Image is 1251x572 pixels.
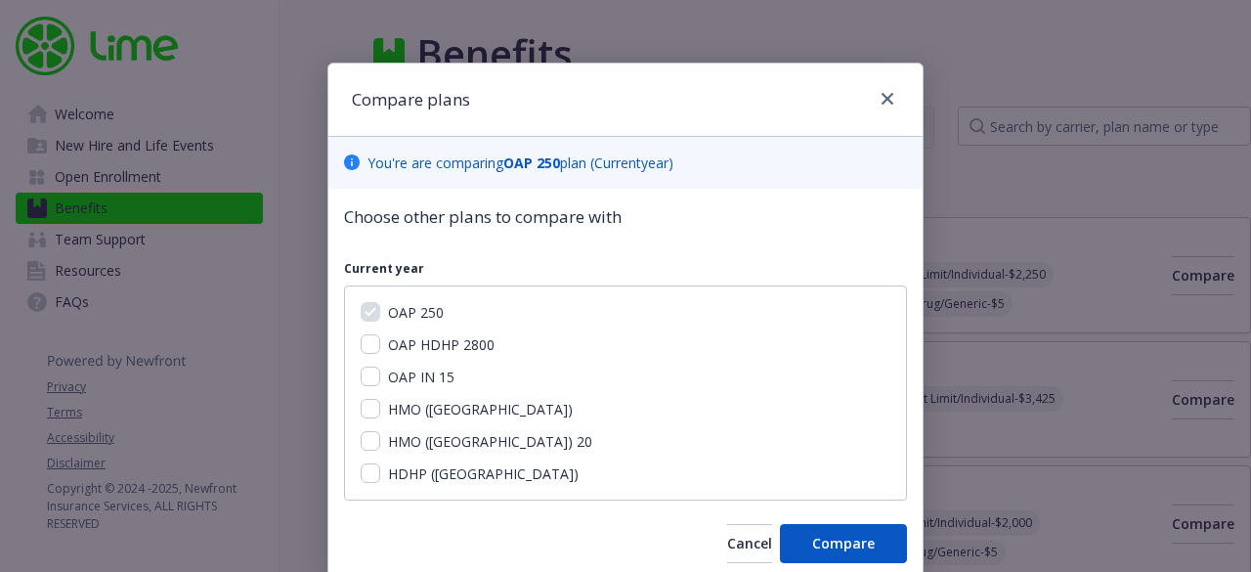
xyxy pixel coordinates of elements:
span: OAP IN 15 [388,368,454,386]
span: HMO ([GEOGRAPHIC_DATA]) 20 [388,432,592,451]
span: HDHP ([GEOGRAPHIC_DATA]) [388,464,579,483]
b: OAP 250 [503,154,560,172]
p: Current year [344,260,907,278]
p: Choose other plans to compare with [344,204,907,230]
button: Compare [780,524,907,563]
span: HMO ([GEOGRAPHIC_DATA]) [388,400,573,418]
span: OAP 250 [388,303,444,322]
span: OAP HDHP 2800 [388,335,495,354]
span: Cancel [727,534,772,552]
a: close [876,87,899,110]
p: You ' re are comparing plan ( Current year) [367,153,673,173]
h1: Compare plans [352,87,470,112]
span: Compare [812,534,875,552]
button: Cancel [727,524,772,563]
